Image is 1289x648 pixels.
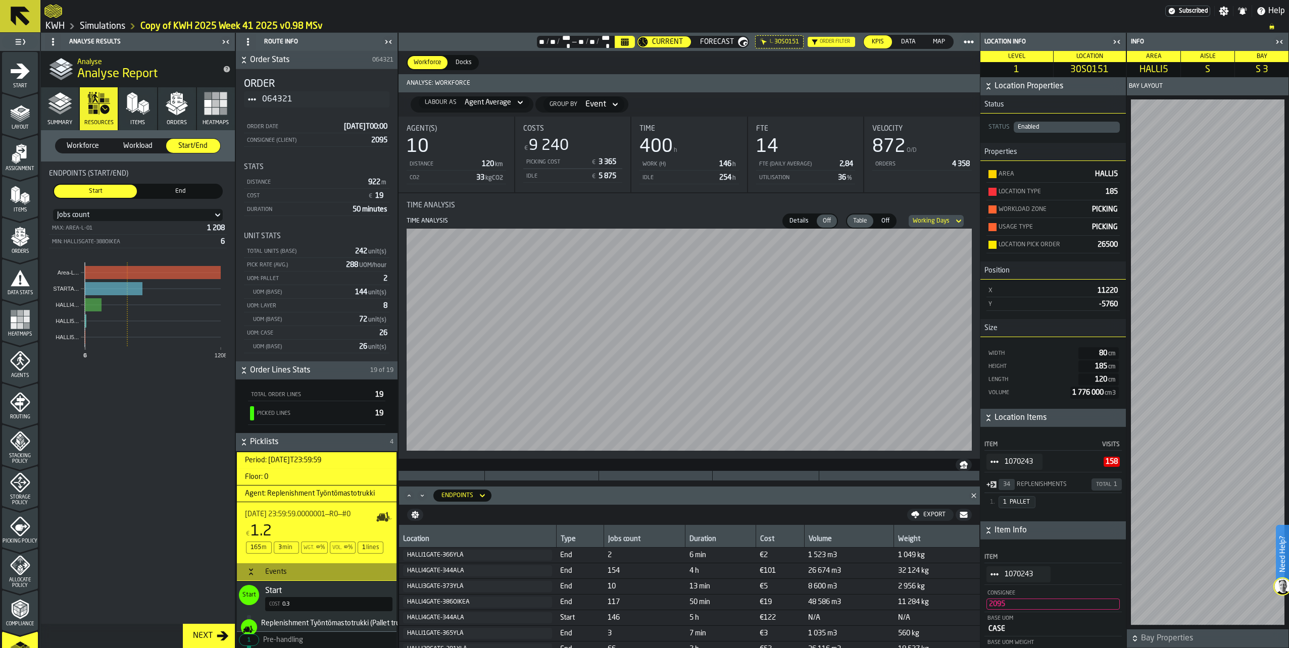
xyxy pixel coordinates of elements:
[905,215,968,227] div: DropdownMenuValue-daily
[995,80,1124,92] span: Location Properties
[111,139,165,153] div: thumb
[141,187,220,196] span: End
[639,125,655,133] span: Time
[246,303,379,309] div: UOM: LAYER
[2,300,38,341] li: menu Heatmaps
[756,125,856,133] div: Title
[207,225,225,232] span: 1 208
[485,175,503,181] span: kgCO2
[2,453,38,464] span: Stacking Policy
[956,509,972,521] button: button-
[2,373,38,379] span: Agents
[246,262,342,268] div: Pick Rate (Avg.)
[1183,64,1232,75] span: S
[980,261,1126,280] h3: title-section-Position
[839,160,853,168] span: 2,84
[1127,33,1288,51] header: Info
[215,352,227,358] text: 1208
[423,99,459,106] div: Labour as
[1237,64,1286,75] span: S 3
[986,124,1012,131] div: Status
[375,192,385,199] span: 19
[403,80,691,87] span: Analyse: Workforce
[252,289,351,296] div: UOM (Base)
[641,161,715,168] div: Work (h)
[58,269,79,276] text: Area-L...
[968,491,980,501] button: Close
[982,64,1051,75] span: 1
[237,469,396,485] h3: title-section-Floor: 0
[41,161,235,624] div: stat-Endpoints (Start/End)
[872,125,972,133] div: Title
[849,217,871,226] span: Table
[2,332,38,337] span: Heatmaps
[1129,64,1178,75] span: HALLI5
[925,35,953,48] div: thumb
[756,157,856,171] div: StatList-item-FTE (Daily Average)
[515,117,631,192] div: stat-Costs
[244,163,389,171] div: Title
[924,35,954,49] label: button-switch-multi-Map
[246,137,367,144] div: Consignee (Client)
[140,21,323,32] a: link-to-/wh/i/4fb45246-3b77-4bb5-b880-c337c3c5facb/simulations/0a78d63d-3661-43ef-986e-e1d1fbdae6e0
[2,83,38,89] span: Start
[379,330,387,337] span: 26
[525,159,587,166] div: Picking Cost
[877,217,894,226] span: Off
[244,232,389,240] div: Title
[756,137,778,157] div: 14
[2,290,38,296] span: Data Stats
[407,125,506,133] div: Title
[250,364,368,376] span: Order Lines Stats
[719,174,737,181] span: 254
[77,56,215,66] h2: Sub Title
[383,275,387,282] span: 2
[407,157,506,171] div: StatList-item-Distance
[369,193,372,200] span: €
[53,286,79,292] text: STARTA...
[237,502,396,563] div: stat-2025-10-07 23:59:59.0000001—R0—#0
[221,238,225,245] span: 6
[756,125,768,133] span: FTE
[1110,36,1124,48] label: button-toggle-Close me
[1146,53,1162,60] span: Area
[236,224,398,361] div: stat-Unit Stats
[407,509,423,521] button: button-
[51,209,225,221] div: DropdownMenuValue-jobsCount
[2,249,38,254] span: Orders
[523,169,623,183] div: StatList-item-Idle
[51,239,217,245] div: Min: HALLI5GATE-388OIKEA
[599,34,611,50] div: Select date range
[523,125,623,133] div: Title
[495,161,503,168] span: km
[987,376,1074,383] div: Length
[368,344,386,350] span: unit(s)
[1008,53,1025,60] span: Level
[893,35,924,48] div: thumb
[585,98,606,111] div: DropdownMenuValue-EVENT_TYPE
[407,171,506,184] div: StatList-item-CO2
[250,436,388,448] span: Picklists
[346,261,387,268] span: 288
[49,235,227,248] div: StatList-item-Min: HALLI5GATE-388OIKEA
[49,170,227,178] div: Title
[1215,6,1233,16] label: button-toggle-Settings
[449,55,479,70] label: button-switch-multi-Docks
[893,35,924,49] label: button-switch-multi-Data
[987,350,1074,357] div: Width
[246,179,364,186] div: Distance
[692,36,749,47] div: thumb
[244,232,281,240] span: Unit Stats
[56,318,79,324] text: HALLI5...
[2,93,38,134] li: menu Layout
[674,147,677,154] span: h
[907,509,954,521] button: button-Export
[244,285,389,299] div: StatList-item-UOM (Base)
[2,166,38,172] span: Assignment
[407,201,972,209] div: Title
[758,175,834,181] div: Utilisation
[56,334,79,340] text: HALLI5...
[476,174,504,181] span: 33
[872,137,906,157] div: 872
